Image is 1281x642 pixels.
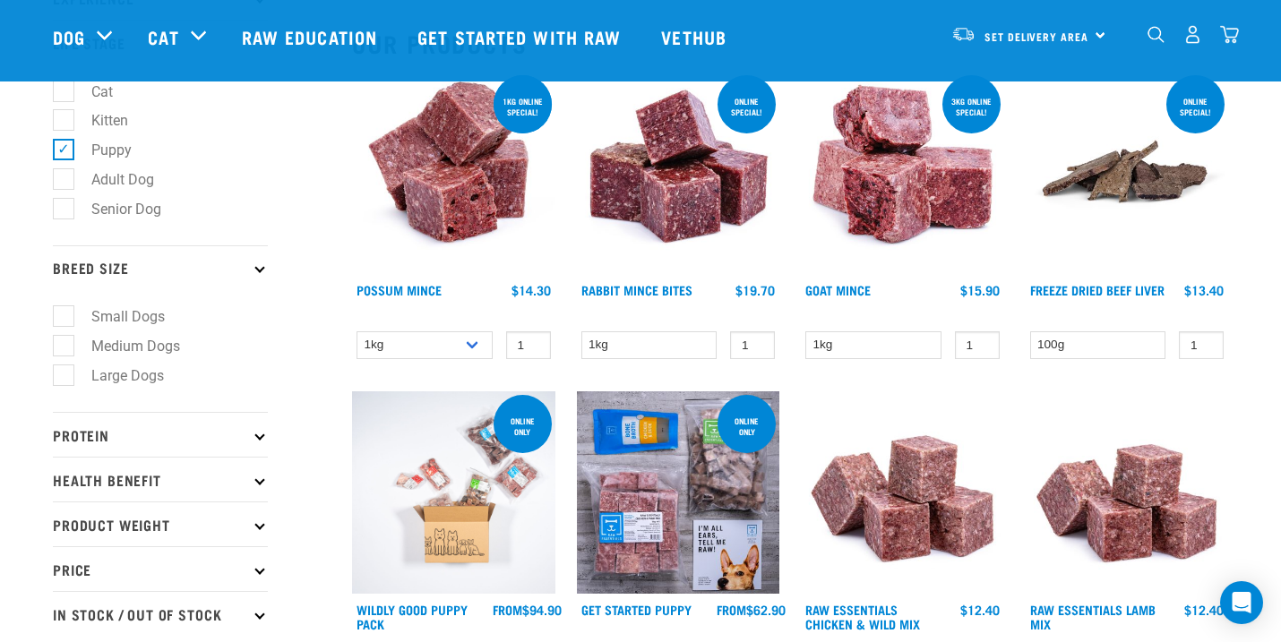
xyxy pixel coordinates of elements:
[506,331,551,359] input: 1
[581,287,692,293] a: Rabbit Mince Bites
[801,391,1004,595] img: Pile Of Cubed Chicken Wild Meat Mix
[352,72,555,275] img: 1102 Possum Mince 01
[955,331,1000,359] input: 1
[357,287,442,293] a: Possum Mince
[63,109,135,132] label: Kitten
[63,198,168,220] label: Senior Dog
[1148,26,1165,43] img: home-icon-1@2x.png
[1026,391,1229,595] img: ?1041 RE Lamb Mix 01
[494,88,552,125] div: 1kg online special!
[581,606,692,612] a: Get Started Puppy
[942,88,1001,125] div: 3kg online special!
[493,606,522,612] span: FROM
[63,81,120,103] label: Cat
[1026,72,1229,275] img: Stack Of Freeze Dried Beef Liver For Pets
[1220,581,1263,624] div: Open Intercom Messenger
[1183,25,1202,44] img: user.png
[577,391,780,595] img: NPS Puppy Update
[53,591,268,636] p: In Stock / Out Of Stock
[63,168,161,191] label: Adult Dog
[1179,331,1224,359] input: 1
[493,603,562,617] div: $94.90
[801,72,1004,275] img: 1077 Wild Goat Mince 01
[63,335,187,357] label: Medium Dogs
[1220,25,1239,44] img: home-icon@2x.png
[951,26,976,42] img: van-moving.png
[805,606,920,627] a: Raw Essentials Chicken & Wild Mix
[148,23,178,50] a: Cat
[400,1,643,73] a: Get started with Raw
[53,412,268,457] p: Protein
[53,23,85,50] a: Dog
[643,1,749,73] a: Vethub
[577,72,780,275] img: Whole Minced Rabbit Cubes 01
[357,606,468,627] a: Wildly Good Puppy Pack
[1166,88,1225,125] div: ONLINE SPECIAL!
[1184,603,1224,617] div: $12.40
[53,457,268,501] p: Health Benefit
[960,603,1000,617] div: $12.40
[730,331,775,359] input: 1
[512,283,551,297] div: $14.30
[53,245,268,290] p: Breed Size
[718,88,776,125] div: ONLINE SPECIAL!
[718,407,776,445] div: online only
[63,139,139,161] label: Puppy
[63,305,172,328] label: Small Dogs
[53,501,268,546] p: Product Weight
[717,603,786,617] div: $62.90
[352,391,555,595] img: Puppy 0 2sec
[735,283,775,297] div: $19.70
[494,407,552,445] div: Online Only
[53,546,268,591] p: Price
[984,33,1088,39] span: Set Delivery Area
[63,364,171,387] label: Large Dogs
[960,283,1000,297] div: $15.90
[1030,606,1156,627] a: Raw Essentials Lamb Mix
[1184,283,1224,297] div: $13.40
[1030,287,1165,293] a: Freeze Dried Beef Liver
[805,287,871,293] a: Goat Mince
[224,1,400,73] a: Raw Education
[717,606,746,612] span: FROM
